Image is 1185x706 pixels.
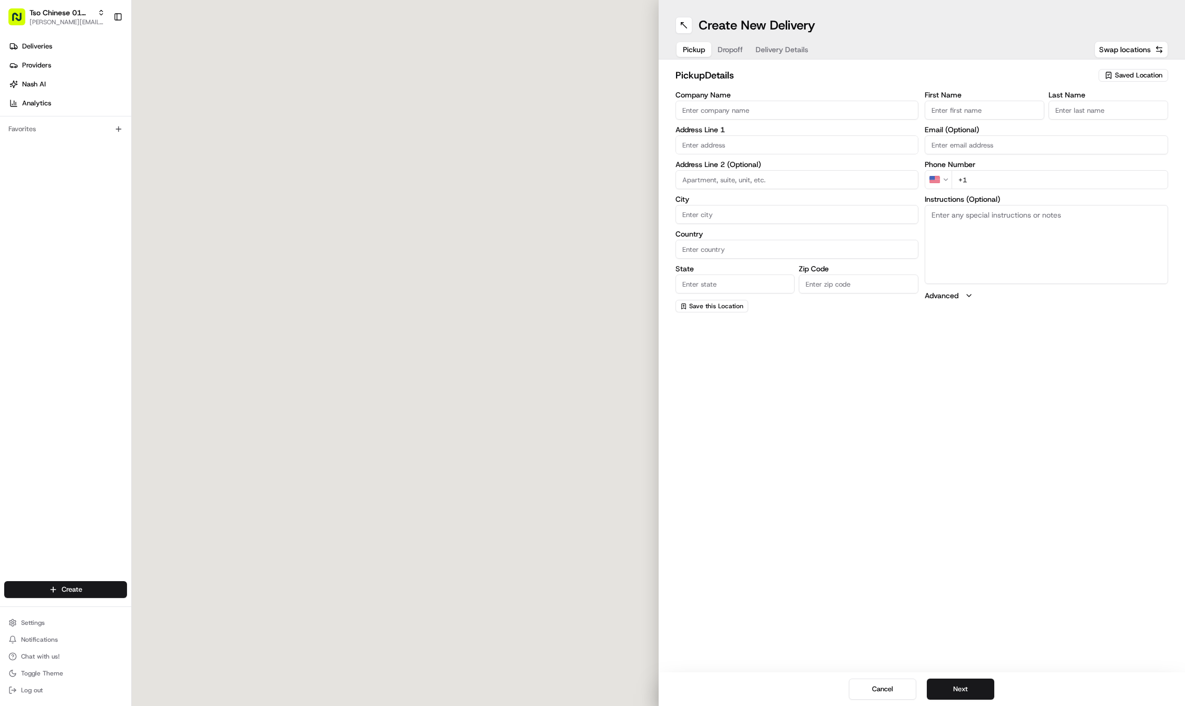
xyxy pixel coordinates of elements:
[675,240,919,259] input: Enter country
[675,135,919,154] input: Enter address
[675,265,795,272] label: State
[21,652,60,661] span: Chat with us!
[675,161,919,168] label: Address Line 2 (Optional)
[799,265,918,272] label: Zip Code
[4,581,127,598] button: Create
[675,205,919,224] input: Enter city
[675,195,919,203] label: City
[927,679,994,700] button: Next
[4,4,109,30] button: Tso Chinese 01 Cherrywood[PERSON_NAME][EMAIL_ADDRESS][DOMAIN_NAME]
[718,44,743,55] span: Dropoff
[675,170,919,189] input: Apartment, suite, unit, etc.
[925,161,1168,168] label: Phone Number
[22,42,52,51] span: Deliveries
[4,57,131,74] a: Providers
[756,44,808,55] span: Delivery Details
[925,290,1168,301] button: Advanced
[4,76,131,93] a: Nash AI
[4,38,131,55] a: Deliveries
[925,101,1044,120] input: Enter first name
[4,615,127,630] button: Settings
[683,44,705,55] span: Pickup
[30,18,105,26] button: [PERSON_NAME][EMAIL_ADDRESS][DOMAIN_NAME]
[675,300,748,312] button: Save this Location
[4,666,127,681] button: Toggle Theme
[30,7,93,18] button: Tso Chinese 01 Cherrywood
[21,686,43,694] span: Log out
[1094,41,1168,58] button: Swap locations
[4,632,127,647] button: Notifications
[4,121,127,138] div: Favorites
[925,91,1044,99] label: First Name
[1099,68,1168,83] button: Saved Location
[675,101,919,120] input: Enter company name
[4,683,127,698] button: Log out
[675,91,919,99] label: Company Name
[4,649,127,664] button: Chat with us!
[925,135,1168,154] input: Enter email address
[1099,44,1151,55] span: Swap locations
[925,126,1168,133] label: Email (Optional)
[699,17,815,34] h1: Create New Delivery
[21,669,63,678] span: Toggle Theme
[675,274,795,293] input: Enter state
[22,61,51,70] span: Providers
[4,95,131,112] a: Analytics
[62,585,82,594] span: Create
[1115,71,1162,80] span: Saved Location
[675,126,919,133] label: Address Line 1
[1049,91,1168,99] label: Last Name
[22,80,46,89] span: Nash AI
[21,635,58,644] span: Notifications
[952,170,1168,189] input: Enter phone number
[1049,101,1168,120] input: Enter last name
[849,679,916,700] button: Cancel
[925,195,1168,203] label: Instructions (Optional)
[675,68,1093,83] h2: pickup Details
[675,230,919,238] label: Country
[21,619,45,627] span: Settings
[689,302,743,310] span: Save this Location
[799,274,918,293] input: Enter zip code
[22,99,51,108] span: Analytics
[925,290,958,301] label: Advanced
